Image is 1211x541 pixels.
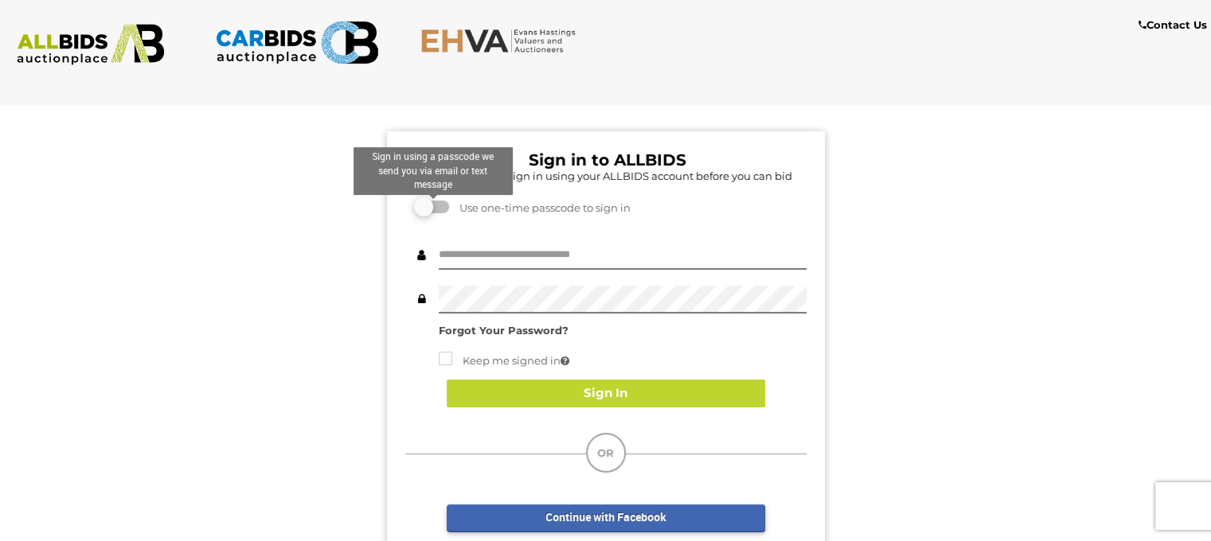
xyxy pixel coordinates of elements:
[529,150,686,169] b: Sign in to ALLBIDS
[447,379,765,407] button: Sign In
[447,504,765,532] a: Continue with Facebook
[9,24,173,65] img: ALLBIDS.com.au
[586,433,626,473] div: OR
[215,16,379,69] img: CARBIDS.com.au
[439,352,569,370] label: Keep me signed in
[1139,18,1207,31] b: Contact Us
[439,324,568,337] a: Forgot Your Password?
[409,170,807,181] h5: You will need to sign in using your ALLBIDS account before you can bid
[1139,16,1211,34] a: Contact Us
[420,28,584,53] img: EHVA.com.au
[354,147,513,194] div: Sign in using a passcode we send you via email or text message
[451,201,631,214] span: Use one-time passcode to sign in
